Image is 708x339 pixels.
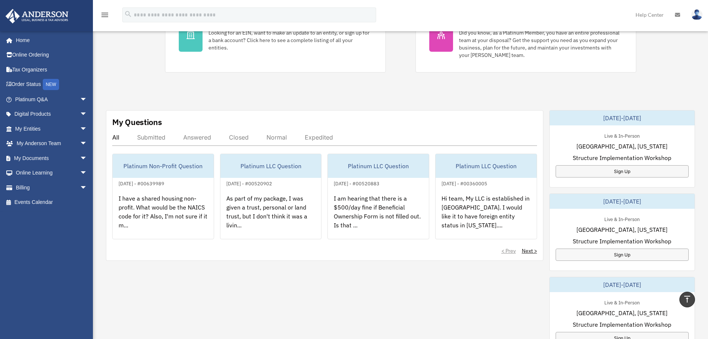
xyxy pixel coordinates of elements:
[124,10,132,18] i: search
[573,320,671,329] span: Structure Implementation Workshop
[573,237,671,246] span: Structure Implementation Workshop
[459,29,623,59] div: Did you know, as a Platinum Member, you have an entire professional team at your disposal? Get th...
[327,154,429,239] a: Platinum LLC Question[DATE] - #00520883I am hearing that there is a $500/day fine if Beneficial O...
[80,107,95,122] span: arrow_drop_down
[5,195,98,210] a: Events Calendar
[5,62,98,77] a: Tax Organizers
[522,247,537,255] a: Next >
[137,134,165,141] div: Submitted
[5,166,98,180] a: Online Learningarrow_drop_down
[5,33,95,48] a: Home
[328,179,385,187] div: [DATE] - #00520883
[208,29,372,51] div: Looking for an EIN, want to make an update to an entity, or sign up for a bank account? Click her...
[573,153,671,162] span: Structure Implementation Workshop
[113,179,170,187] div: [DATE] - #00639989
[5,77,98,92] a: Order StatusNEW
[550,111,695,125] div: [DATE]-[DATE]
[550,194,695,209] div: [DATE]-[DATE]
[679,292,695,307] a: vertical_align_top
[100,13,109,19] a: menu
[266,134,287,141] div: Normal
[5,136,98,151] a: My Anderson Teamarrow_drop_down
[5,92,98,107] a: Platinum Q&Aarrow_drop_down
[183,134,211,141] div: Answered
[598,131,646,139] div: Live & In-Person
[436,179,493,187] div: [DATE] - #00360005
[556,249,689,261] a: Sign Up
[43,79,59,90] div: NEW
[435,154,537,239] a: Platinum LLC Question[DATE] - #00360005Hi team, My LLC is established in [GEOGRAPHIC_DATA]. I wou...
[5,48,98,63] a: Online Ordering
[113,154,214,178] div: Platinum Non-Profit Question
[220,188,321,246] div: As part of my package, I was given a trust, personal or land trust, but I don't think it was a li...
[305,134,333,141] div: Expedited
[80,180,95,195] span: arrow_drop_down
[5,180,98,195] a: Billingarrow_drop_down
[598,215,646,223] div: Live & In-Person
[436,188,537,246] div: Hi team, My LLC is established in [GEOGRAPHIC_DATA]. I would like it to have foreign entity statu...
[328,154,429,178] div: Platinum LLC Question
[550,277,695,292] div: [DATE]-[DATE]
[112,134,119,141] div: All
[112,154,214,239] a: Platinum Non-Profit Question[DATE] - #00639989I have a shared housing non-profit. What would be t...
[556,165,689,178] a: Sign Up
[80,92,95,107] span: arrow_drop_down
[100,10,109,19] i: menu
[683,295,692,304] i: vertical_align_top
[165,5,386,73] a: My Entities Looking for an EIN, want to make an update to an entity, or sign up for a bank accoun...
[436,154,537,178] div: Platinum LLC Question
[576,225,667,234] span: [GEOGRAPHIC_DATA], [US_STATE]
[80,121,95,137] span: arrow_drop_down
[416,5,636,73] a: My Anderson Team Did you know, as a Platinum Member, you have an entire professional team at your...
[576,308,667,317] span: [GEOGRAPHIC_DATA], [US_STATE]
[576,142,667,151] span: [GEOGRAPHIC_DATA], [US_STATE]
[5,151,98,166] a: My Documentsarrow_drop_down
[80,166,95,181] span: arrow_drop_down
[691,9,702,20] img: User Pic
[112,116,162,128] div: My Questions
[220,154,322,239] a: Platinum LLC Question[DATE] - #00520902As part of my package, I was given a trust, personal or la...
[5,107,98,122] a: Digital Productsarrow_drop_down
[220,154,321,178] div: Platinum LLC Question
[3,9,71,23] img: Anderson Advisors Platinum Portal
[229,134,249,141] div: Closed
[598,298,646,306] div: Live & In-Person
[113,188,214,246] div: I have a shared housing non-profit. What would be the NAICS code for it? Also, I'm not sure if it...
[80,136,95,151] span: arrow_drop_down
[80,151,95,166] span: arrow_drop_down
[5,121,98,136] a: My Entitiesarrow_drop_down
[328,188,429,246] div: I am hearing that there is a $500/day fine if Beneficial Ownership Form is not filled out. Is tha...
[220,179,278,187] div: [DATE] - #00520902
